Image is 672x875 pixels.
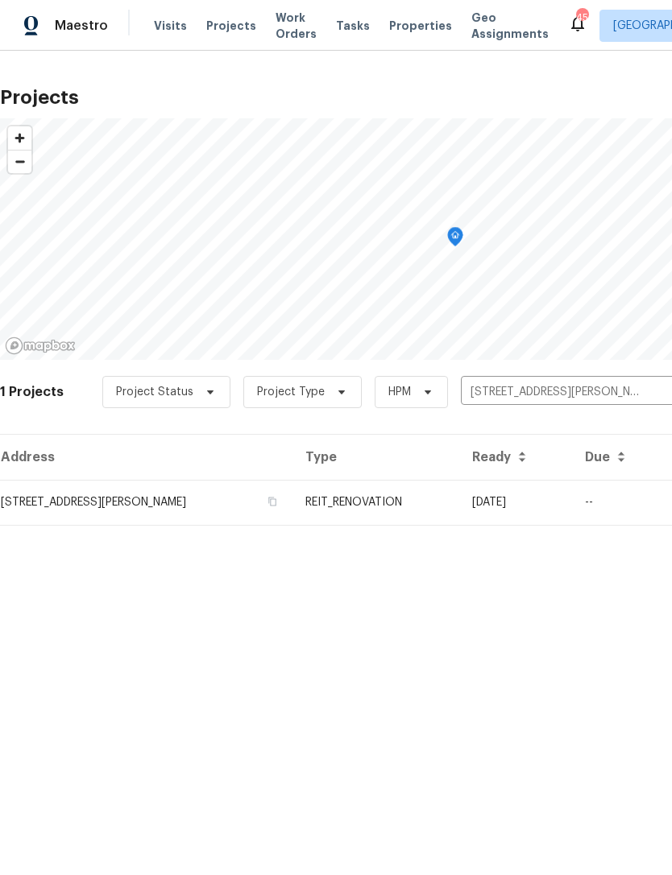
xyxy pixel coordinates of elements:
[572,435,666,480] th: Due
[5,336,76,355] a: Mapbox homepage
[206,18,256,34] span: Projects
[459,480,572,525] td: [DATE]
[154,18,187,34] span: Visits
[8,126,31,150] button: Zoom in
[572,480,666,525] td: --
[461,380,645,405] input: Search projects
[257,384,325,400] span: Project Type
[116,384,193,400] span: Project Status
[55,18,108,34] span: Maestro
[265,494,280,509] button: Copy Address
[389,18,452,34] span: Properties
[8,151,31,173] span: Zoom out
[459,435,572,480] th: Ready
[471,10,549,42] span: Geo Assignments
[8,150,31,173] button: Zoom out
[292,435,460,480] th: Type
[292,480,460,525] td: REIT_RENOVATION
[276,10,317,42] span: Work Orders
[576,10,587,26] div: 45
[388,384,411,400] span: HPM
[336,20,370,31] span: Tasks
[447,227,463,252] div: Map marker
